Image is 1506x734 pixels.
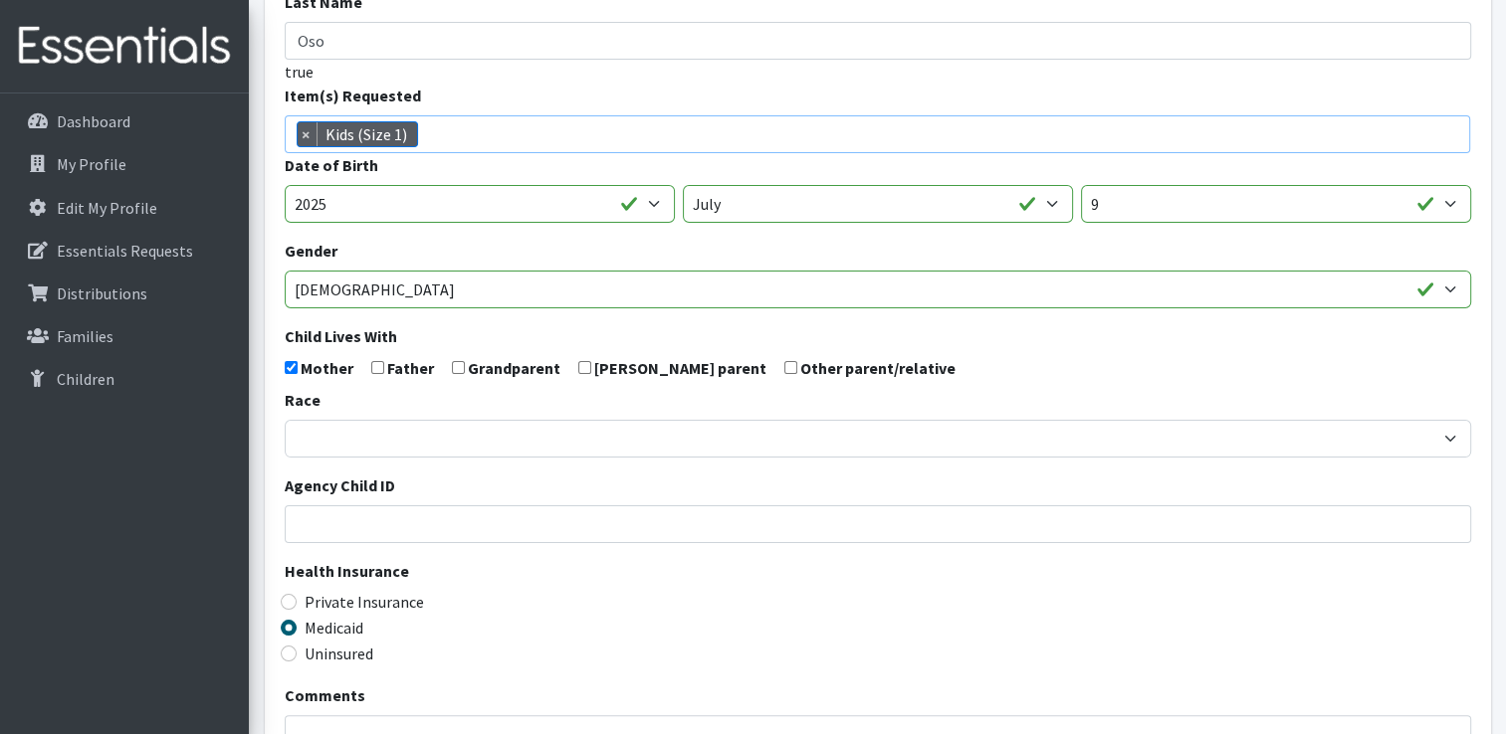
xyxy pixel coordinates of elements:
[298,122,318,146] span: ×
[8,144,241,184] a: My Profile
[285,324,397,348] label: Child Lives With
[8,13,241,80] img: HumanEssentials
[800,356,956,380] label: Other parent/relative
[8,101,241,141] a: Dashboard
[305,590,424,614] label: Private Insurance
[387,356,434,380] label: Father
[285,388,321,412] label: Race
[285,153,378,177] label: Date of Birth
[468,356,560,380] label: Grandparent
[57,111,130,131] p: Dashboard
[305,616,363,640] label: Medicaid
[57,241,193,261] p: Essentials Requests
[57,283,147,303] p: Distributions
[305,642,373,665] label: Uninsured
[301,356,353,380] label: Mother
[57,369,114,389] p: Children
[285,84,421,107] label: Item(s) Requested
[594,356,766,380] label: [PERSON_NAME] parent
[8,188,241,228] a: Edit My Profile
[8,316,241,356] a: Families
[57,154,126,174] p: My Profile
[285,239,337,263] label: Gender
[8,359,241,399] a: Children
[57,326,113,346] p: Families
[285,683,365,707] label: Comments
[8,274,241,313] a: Distributions
[297,121,418,147] li: Kids (Size 1)
[285,559,1471,590] legend: Health Insurance
[57,198,157,218] p: Edit My Profile
[8,231,241,271] a: Essentials Requests
[285,473,395,497] label: Agency Child ID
